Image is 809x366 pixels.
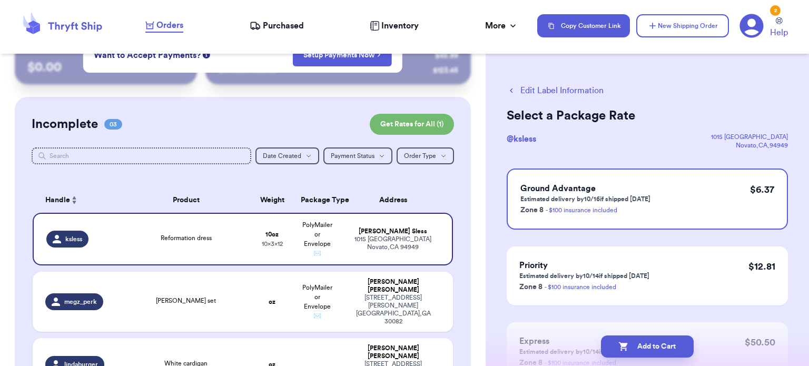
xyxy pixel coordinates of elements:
[65,235,82,243] span: ksless
[346,344,440,360] div: [PERSON_NAME] [PERSON_NAME]
[520,206,544,214] span: Zone 8
[250,187,295,213] th: Weight
[433,65,458,76] div: $ 123.45
[302,222,332,256] span: PolyMailer or Envelope ✉️
[156,19,183,32] span: Orders
[750,182,774,197] p: $ 6.37
[770,26,788,39] span: Help
[302,284,332,319] span: PolyMailer or Envelope ✉️
[265,231,279,238] strong: 10 oz
[520,184,596,193] span: Ground Advantage
[323,147,392,164] button: Payment Status
[64,298,97,306] span: megz_perk
[346,227,439,235] div: [PERSON_NAME] Sless
[545,284,616,290] a: - $100 insurance included
[546,207,617,213] a: - $100 insurance included
[748,259,775,274] p: $ 12.81
[711,141,788,150] div: Novato , CA , 94949
[507,135,536,143] span: @ ksless
[770,17,788,39] a: Help
[70,194,78,206] button: Sort ascending
[263,153,301,159] span: Date Created
[739,14,764,38] a: 2
[537,14,630,37] button: Copy Customer Link
[145,19,183,33] a: Orders
[711,133,788,141] div: 1015 [GEOGRAPHIC_DATA]
[507,107,788,124] h2: Select a Package Rate
[32,147,251,164] input: Search
[340,187,453,213] th: Address
[381,19,419,32] span: Inventory
[519,283,542,291] span: Zone 8
[269,299,275,305] strong: oz
[397,147,454,164] button: Order Type
[485,19,518,32] div: More
[294,187,340,213] th: Package Type
[370,19,419,32] a: Inventory
[404,153,436,159] span: Order Type
[263,19,304,32] span: Purchased
[346,278,440,294] div: [PERSON_NAME] [PERSON_NAME]
[32,116,98,133] h2: Incomplete
[636,14,729,37] button: New Shipping Order
[255,147,319,164] button: Date Created
[370,114,454,135] button: Get Rates for All (1)
[262,241,283,247] span: 10 x 3 x 12
[770,5,781,16] div: 2
[156,298,216,304] span: [PERSON_NAME] set
[123,187,249,213] th: Product
[94,49,201,62] span: Want to Accept Payments?
[45,195,70,206] span: Handle
[346,294,440,325] div: [STREET_ADDRESS][PERSON_NAME] [GEOGRAPHIC_DATA] , GA 30082
[250,19,304,32] a: Purchased
[346,235,439,251] div: 1015 [GEOGRAPHIC_DATA] Novato , CA 94949
[292,44,392,66] button: Setup Payments Now
[520,195,650,203] p: Estimated delivery by 10/16 if shipped [DATE]
[331,153,374,159] span: Payment Status
[161,235,212,241] span: Reformation dress
[303,50,381,61] a: Setup Payments Now
[507,84,604,97] button: Edit Label Information
[435,51,458,61] div: $ 45.99
[601,335,694,358] button: Add to Cart
[27,59,185,76] p: $ 0.00
[519,261,548,270] span: Priority
[104,119,122,130] span: 03
[519,272,649,280] p: Estimated delivery by 10/14 if shipped [DATE]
